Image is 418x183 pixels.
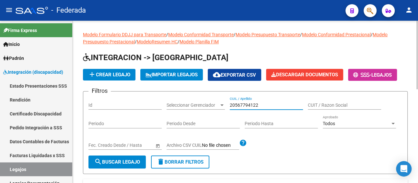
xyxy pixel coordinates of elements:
[213,72,256,78] span: Exportar CSV
[371,72,392,78] span: Legajos
[3,69,63,76] span: Integración (discapacidad)
[154,142,161,149] button: Open calendar
[88,86,111,95] h3: Filtros
[236,32,300,37] a: Modelo Presupuesto Transporte
[140,69,203,81] button: IMPORTAR LEGAJOS
[5,6,13,14] mat-icon: menu
[88,72,130,78] span: Crear Legajo
[266,69,343,81] button: Descargar Documentos
[151,156,209,168] button: Borrar Filtros
[3,27,37,34] span: Firma Express
[353,72,371,78] span: -
[213,71,221,79] mat-icon: cloud_download
[88,70,96,78] mat-icon: add
[323,121,335,126] span: Todos
[239,139,247,147] mat-icon: help
[157,159,203,165] span: Borrar Filtros
[302,32,371,37] a: Modelo Conformidad Prestacional
[180,39,219,44] a: Modelo Planilla FIM
[271,72,338,78] span: Descargar Documentos
[3,55,24,62] span: Padrón
[83,32,166,37] a: Modelo Formulario DDJJ para Transporte
[94,159,140,165] span: Buscar Legajo
[208,69,261,81] button: Exportar CSV
[83,69,135,81] button: Crear Legajo
[168,32,234,37] a: Modelo Conformidad Transporte
[405,6,413,14] mat-icon: person
[3,41,20,48] span: Inicio
[396,161,412,177] div: Open Intercom Messenger
[157,158,165,166] mat-icon: delete
[118,143,149,148] input: Fecha fin
[137,39,178,44] a: ModeloResumen HC
[167,143,202,148] span: Archivo CSV CUIL
[51,3,86,17] span: - Federada
[145,72,198,78] span: IMPORTAR LEGAJOS
[88,143,112,148] input: Fecha inicio
[94,158,102,166] mat-icon: search
[348,69,397,81] button: -Legajos
[88,156,146,168] button: Buscar Legajo
[83,53,228,62] span: INTEGRACION -> [GEOGRAPHIC_DATA]
[167,102,219,108] span: Seleccionar Gerenciador
[202,143,239,148] input: Archivo CSV CUIL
